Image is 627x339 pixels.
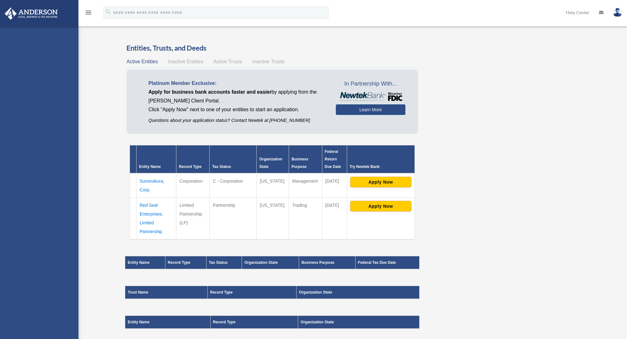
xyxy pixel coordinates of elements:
[165,256,206,269] th: Record Type
[355,256,419,269] th: Federal Tax Due Date
[350,201,411,211] button: Apply Now
[176,173,210,198] td: Corporation
[210,198,257,240] td: Partnership
[206,256,242,269] th: Tax Status
[613,8,622,17] img: User Pic
[350,163,412,170] div: Try Newtek Bank
[322,173,347,198] td: [DATE]
[257,198,289,240] td: [US_STATE]
[322,145,347,174] th: Federal Return Due Date
[336,104,405,115] a: Learn More
[176,145,210,174] th: Record Type
[148,105,326,114] p: Click "Apply Now" next to one of your entities to start an application.
[126,43,418,53] h3: Entities, Trusts, and Deeds
[210,316,298,329] th: Record Type
[105,8,112,15] i: search
[125,316,211,329] th: Entity Name
[176,198,210,240] td: Limited Partnership (LP)
[3,8,60,20] img: Anderson Advisors Platinum Portal
[210,145,257,174] th: Tax Status
[125,286,208,299] th: Trust Name
[148,117,326,124] p: Questions about your application status? Contact Newtek at [PHONE_NUMBER]
[289,145,322,174] th: Business Purpose
[125,256,165,269] th: Entity Name
[298,316,419,329] th: Organization State
[148,79,326,88] p: Platinum Member Exclusive:
[148,88,326,105] p: by applying from the [PERSON_NAME] Client Portal.
[85,9,92,16] i: menu
[85,11,92,16] a: menu
[210,173,257,198] td: C - Corporation
[296,286,419,299] th: Organization State
[257,173,289,198] td: [US_STATE]
[137,173,176,198] td: Suminokura, Corp.
[168,59,203,64] span: Inactive Entities
[137,198,176,240] td: Red Seal Enterprises, Limited Partnership
[126,59,158,64] span: Active Entities
[289,173,322,198] td: Management
[257,145,289,174] th: Organization State
[213,59,242,64] span: Active Trusts
[350,177,411,187] button: Apply Now
[322,198,347,240] td: [DATE]
[289,198,322,240] td: Trading
[299,256,355,269] th: Business Purpose
[336,79,405,89] span: In Partnership With...
[339,92,402,102] img: NewtekBankLogoSM.png
[252,59,285,64] span: Inactive Trusts
[148,89,271,95] span: Apply for business bank accounts faster and easier
[207,286,296,299] th: Record Type
[242,256,299,269] th: Organization State
[137,145,176,174] th: Entity Name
